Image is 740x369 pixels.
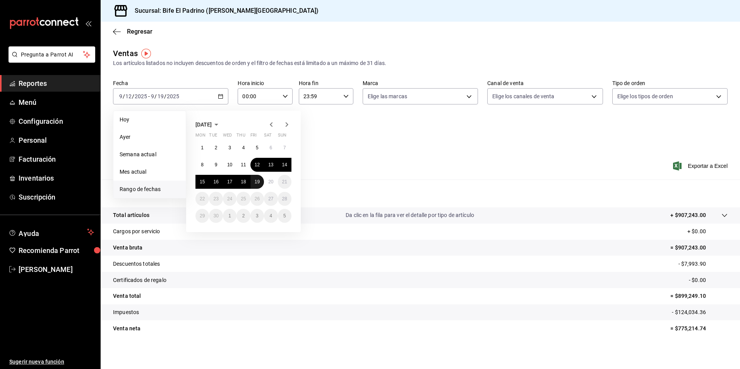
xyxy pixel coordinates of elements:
abbr: Friday [250,133,257,141]
input: -- [125,93,132,99]
p: = $907,243.00 [670,244,728,252]
p: + $907,243.00 [670,211,706,219]
button: September 27, 2025 [264,192,277,206]
button: September 8, 2025 [195,158,209,172]
span: Elige las marcas [368,92,407,100]
input: -- [119,93,123,99]
button: Tooltip marker [141,49,151,58]
p: Resumen [113,189,728,198]
abbr: September 27, 2025 [268,196,273,202]
span: Rango de fechas [120,185,180,193]
p: Venta neta [113,325,140,333]
abbr: Saturday [264,133,272,141]
abbr: September 13, 2025 [268,162,273,167]
button: September 5, 2025 [250,141,264,155]
span: Ayuda [19,227,84,237]
button: open_drawer_menu [85,20,91,26]
span: - [148,93,150,99]
abbr: October 2, 2025 [242,213,245,219]
p: Certificados de regalo [113,276,166,284]
abbr: October 5, 2025 [283,213,286,219]
button: September 6, 2025 [264,141,277,155]
p: = $899,249.10 [670,292,728,300]
abbr: September 12, 2025 [255,162,260,167]
span: Hoy [120,116,180,124]
p: - $0.00 [689,276,728,284]
abbr: October 1, 2025 [228,213,231,219]
button: Exportar a Excel [675,161,728,171]
span: Personal [19,135,94,145]
label: Hora fin [299,80,353,86]
span: / [132,93,134,99]
abbr: September 20, 2025 [268,179,273,184]
label: Marca [363,80,478,86]
abbr: Wednesday [223,133,232,141]
button: September 17, 2025 [223,175,236,189]
abbr: Thursday [236,133,245,141]
abbr: September 21, 2025 [282,179,287,184]
button: September 15, 2025 [195,175,209,189]
p: = $775,214.74 [670,325,728,333]
button: September 26, 2025 [250,192,264,206]
button: September 23, 2025 [209,192,223,206]
span: Sugerir nueva función [9,358,94,366]
abbr: September 4, 2025 [242,145,245,150]
button: September 18, 2025 [236,175,250,189]
label: Hora inicio [238,80,292,86]
span: Ayer [120,133,180,141]
abbr: September 19, 2025 [255,179,260,184]
p: - $124,034.36 [672,308,728,316]
span: Menú [19,97,94,108]
span: Inventarios [19,173,94,183]
input: ---- [134,93,147,99]
p: - $7,993.90 [678,260,728,268]
button: October 3, 2025 [250,209,264,223]
abbr: September 3, 2025 [228,145,231,150]
button: September 11, 2025 [236,158,250,172]
abbr: September 5, 2025 [256,145,259,150]
button: September 1, 2025 [195,141,209,155]
span: Facturación [19,154,94,164]
p: Da clic en la fila para ver el detalle por tipo de artículo [346,211,474,219]
button: September 2, 2025 [209,141,223,155]
abbr: September 7, 2025 [283,145,286,150]
button: September 24, 2025 [223,192,236,206]
div: Ventas [113,48,138,59]
span: Pregunta a Parrot AI [21,51,83,59]
abbr: October 4, 2025 [269,213,272,219]
span: / [164,93,166,99]
span: Suscripción [19,192,94,202]
span: / [123,93,125,99]
abbr: September 29, 2025 [200,213,205,219]
button: September 22, 2025 [195,192,209,206]
abbr: Sunday [278,133,286,141]
span: Reportes [19,78,94,89]
a: Pregunta a Parrot AI [5,56,95,64]
abbr: September 10, 2025 [227,162,232,167]
button: September 12, 2025 [250,158,264,172]
abbr: September 6, 2025 [269,145,272,150]
button: September 7, 2025 [278,141,291,155]
abbr: September 23, 2025 [213,196,218,202]
p: Descuentos totales [113,260,160,268]
abbr: September 24, 2025 [227,196,232,202]
span: Elige los tipos de orden [617,92,673,100]
div: Los artículos listados no incluyen descuentos de orden y el filtro de fechas está limitado a un m... [113,59,728,67]
button: September 21, 2025 [278,175,291,189]
abbr: September 28, 2025 [282,196,287,202]
abbr: September 16, 2025 [213,179,218,184]
label: Canal de venta [487,80,603,86]
abbr: September 26, 2025 [255,196,260,202]
button: [DATE] [195,120,221,129]
span: [PERSON_NAME] [19,264,94,275]
button: September 10, 2025 [223,158,236,172]
abbr: September 25, 2025 [241,196,246,202]
abbr: September 15, 2025 [200,179,205,184]
button: September 29, 2025 [195,209,209,223]
span: Mes actual [120,168,180,176]
abbr: September 1, 2025 [201,145,204,150]
button: September 9, 2025 [209,158,223,172]
button: Regresar [113,28,152,35]
abbr: September 14, 2025 [282,162,287,167]
abbr: September 22, 2025 [200,196,205,202]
